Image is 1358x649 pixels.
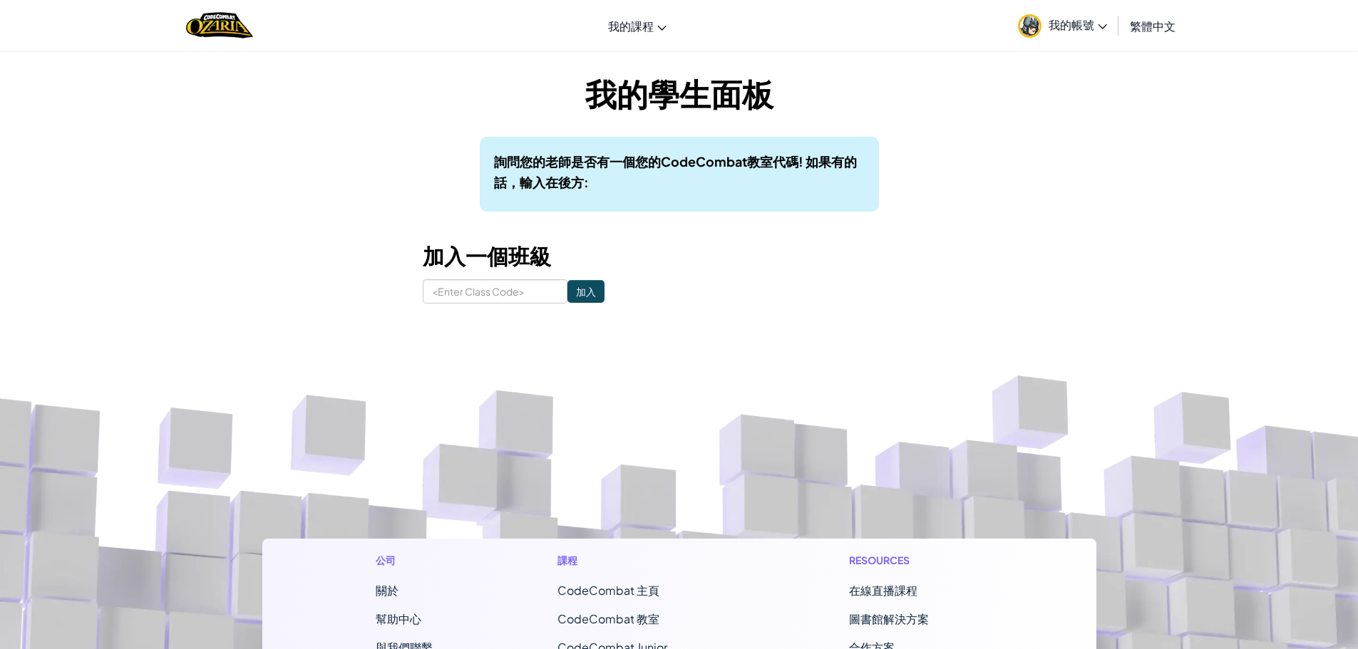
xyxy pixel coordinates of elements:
a: 在線直播課程 [849,583,917,598]
input: <Enter Class Code> [423,279,567,303]
h1: 公司 [376,553,433,568]
a: 我的課程 [601,6,674,45]
a: 圖書館解決方案 [849,611,929,626]
b: 詢問您的老師是否有一個您的CodeCombat教室代碼! 如果有的話，輸入在後方: [494,153,857,190]
img: Home [186,11,252,40]
input: 加入 [567,280,605,303]
span: 我的課程 [608,19,654,33]
span: 我的帳號 [1049,17,1107,32]
a: 關於 [376,583,398,598]
h1: 課程 [557,553,724,568]
span: CodeCombat 主頁 [557,583,659,598]
a: 繁體中文 [1123,6,1183,45]
img: avatar [1018,14,1041,38]
a: 我的帳號 [1011,3,1114,48]
a: CodeCombat 教室 [557,611,659,626]
h1: Resources [849,553,982,568]
h1: 我的學生面板 [423,71,936,115]
h3: 加入一個班級 [423,240,936,272]
a: 幫助中心 [376,611,421,626]
a: Ozaria by CodeCombat logo [186,11,252,40]
span: 繁體中文 [1130,19,1176,33]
